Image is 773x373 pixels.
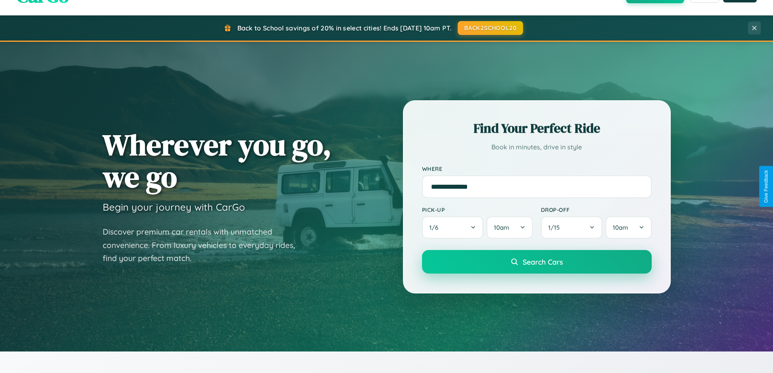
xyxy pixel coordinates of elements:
span: 10am [613,224,628,231]
label: Pick-up [422,206,533,213]
div: Give Feedback [763,170,769,203]
p: Book in minutes, drive in style [422,141,652,153]
button: 10am [605,216,651,239]
span: Back to School savings of 20% in select cities! Ends [DATE] 10am PT. [237,24,452,32]
h2: Find Your Perfect Ride [422,119,652,137]
button: Search Cars [422,250,652,274]
button: 1/15 [541,216,603,239]
label: Drop-off [541,206,652,213]
button: 1/6 [422,216,484,239]
h3: Begin your journey with CarGo [103,201,245,213]
h1: Wherever you go, we go [103,129,332,193]
button: BACK2SCHOOL20 [458,21,523,35]
button: 10am [487,216,532,239]
p: Discover premium car rentals with unmatched convenience. From luxury vehicles to everyday rides, ... [103,225,306,265]
span: 1 / 6 [429,224,442,231]
span: Search Cars [523,257,563,266]
label: Where [422,165,652,172]
span: 10am [494,224,509,231]
span: 1 / 15 [548,224,564,231]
